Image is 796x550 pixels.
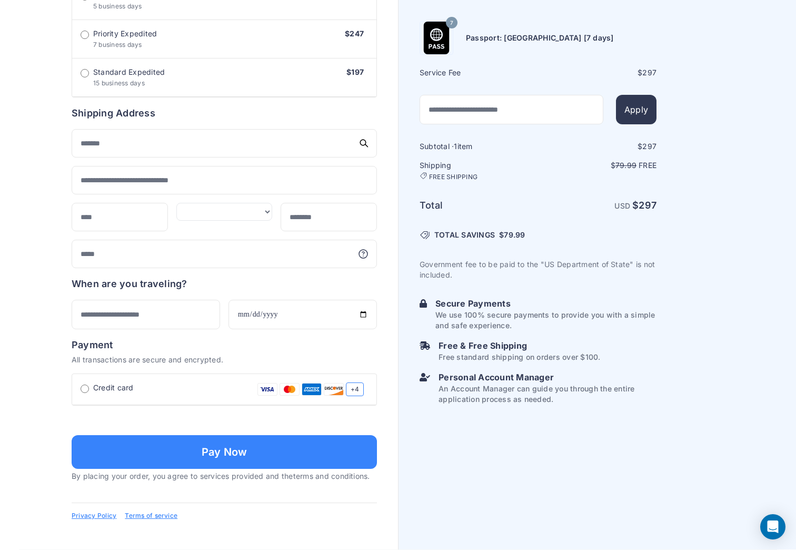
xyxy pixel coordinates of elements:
div: Open Intercom Messenger [760,514,785,539]
h6: Secure Payments [435,297,656,310]
p: By placing your order, you agree to services provided and the . [72,471,377,482]
span: Free [639,161,656,170]
h6: When are you traveling? [72,277,187,291]
span: Priority Expedited [93,28,157,39]
span: Standard Expedited [93,67,165,77]
strong: $ [632,200,656,211]
svg: More information [358,249,369,259]
h6: Service Fee [420,67,537,78]
p: All transactions are secure and encrypted. [72,355,377,365]
span: 297 [639,200,656,211]
div: $ [539,67,656,78]
span: FREE SHIPPING [429,173,477,181]
span: USD [614,201,630,210]
p: An Account Manager can guide you through the entire application process as needed. [439,384,656,405]
h6: Total [420,198,537,213]
p: Government fee to be paid to the "US Department of State" is not included. [420,259,656,280]
h6: Free & Free Shipping [439,339,600,352]
p: $ [539,160,656,171]
h6: Personal Account Manager [439,371,656,384]
img: Visa Card [257,382,277,396]
span: 79.99 [615,161,636,170]
span: 5 business days [93,2,142,10]
span: 297 [642,142,656,151]
a: terms and conditions [293,472,368,480]
h6: Subtotal · item [420,141,537,152]
span: 7 business days [93,41,142,48]
span: $ [499,230,525,240]
img: Mastercard [280,382,300,396]
p: Free standard shipping on orders over $100. [439,352,600,362]
span: 297 [642,68,656,77]
button: Pay Now [72,435,377,469]
h6: Payment [72,338,377,352]
p: We use 100% secure payments to provide you with a simple and safe experience. [435,310,656,331]
span: 7 [450,16,453,30]
span: +4 [346,382,364,396]
span: TOTAL SAVINGS [434,230,495,240]
a: Privacy Policy [72,512,116,520]
span: 79.99 [504,230,525,239]
img: Amex [302,382,322,396]
span: Credit card [93,382,134,393]
span: 1 [454,142,457,151]
a: Terms of service [125,512,177,520]
img: Product Name [420,22,453,54]
h6: Passport: [GEOGRAPHIC_DATA] [7 days] [466,33,614,43]
button: Apply [616,95,656,124]
span: $197 [346,67,364,76]
h6: Shipping [420,160,537,181]
span: 15 business days [93,79,145,87]
span: $247 [345,29,364,38]
h6: Shipping Address [72,106,377,121]
img: Discover [324,382,344,396]
div: $ [539,141,656,152]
